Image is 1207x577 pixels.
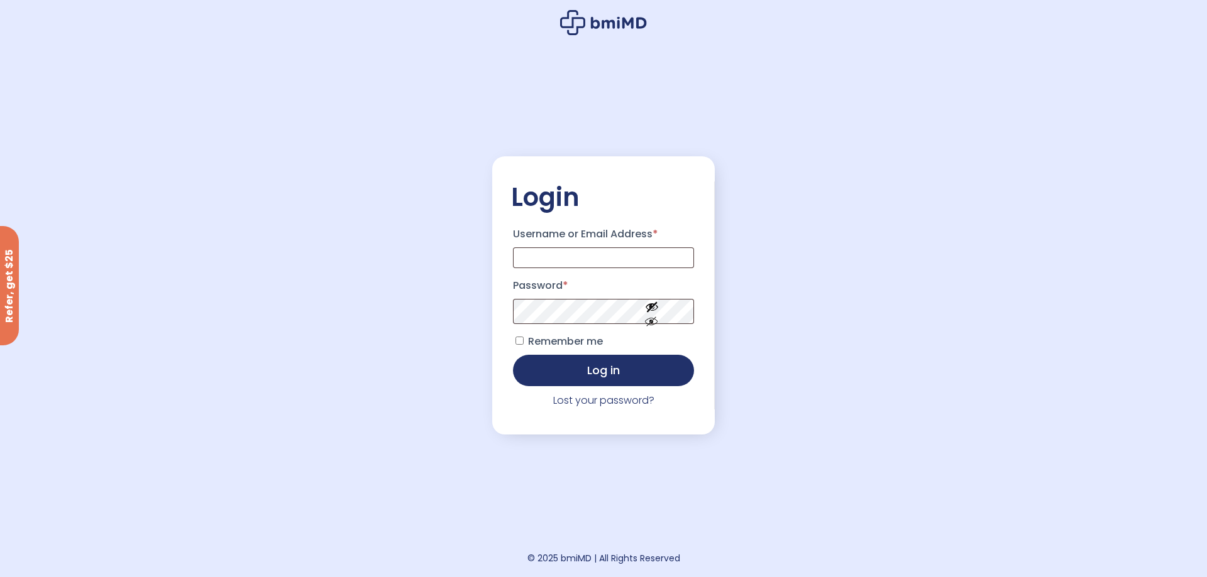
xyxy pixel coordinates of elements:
[513,355,694,386] button: Log in
[528,334,603,348] span: Remember me
[513,224,694,244] label: Username or Email Address
[513,276,694,296] label: Password
[527,549,680,567] div: © 2025 bmiMD | All Rights Reserved
[553,393,654,407] a: Lost your password?
[515,337,524,345] input: Remember me
[617,289,687,333] button: Show password
[511,181,696,213] h2: Login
